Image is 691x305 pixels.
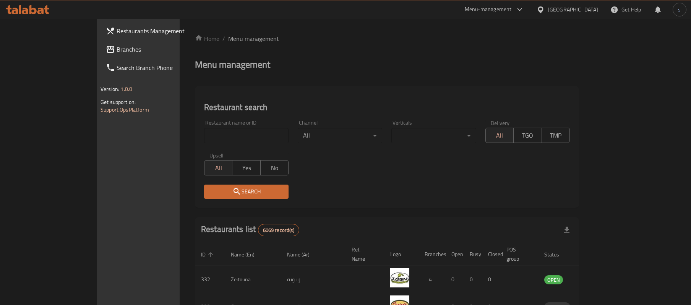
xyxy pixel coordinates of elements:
td: 0 [445,266,464,293]
span: All [489,130,511,141]
td: 4 [418,266,445,293]
a: Search Branch Phone [100,58,212,77]
div: Menu-management [465,5,512,14]
span: Branches [117,45,206,54]
span: Name (Ar) [287,250,320,259]
span: OPEN [544,276,563,284]
a: Restaurants Management [100,22,212,40]
span: Version: [101,84,119,94]
td: 0 [464,266,482,293]
th: Busy [464,243,482,266]
button: TGO [513,128,542,143]
span: Menu management [228,34,279,43]
span: Restaurants Management [117,26,206,36]
span: 6069 record(s) [258,227,299,234]
button: No [260,160,289,175]
td: 0 [482,266,500,293]
label: Delivery [491,120,510,125]
button: Yes [232,160,260,175]
button: Search [204,185,289,199]
span: No [264,162,285,174]
th: Open [445,243,464,266]
h2: Restaurants list [201,224,299,236]
label: Upsell [209,152,224,158]
input: Search for restaurant name or ID.. [204,128,289,143]
li: / [222,34,225,43]
span: TMP [545,130,567,141]
span: POS group [506,245,529,263]
th: Closed [482,243,500,266]
button: All [485,128,514,143]
nav: breadcrumb [195,34,579,43]
span: Search Branch Phone [117,63,206,72]
span: Search [210,187,282,196]
span: 1.0.0 [120,84,132,94]
div: Total records count [258,224,299,236]
span: TGO [517,130,539,141]
div: ​ [391,128,476,143]
td: Zeitouna [225,266,281,293]
a: Branches [100,40,212,58]
span: Name (En) [231,250,264,259]
span: ID [201,250,216,259]
span: All [208,162,229,174]
th: Logo [384,243,418,266]
a: Support.OpsPlatform [101,105,149,115]
span: s [678,5,681,14]
div: All [298,128,382,143]
span: Status [544,250,569,259]
span: Get support on: [101,97,136,107]
button: TMP [542,128,570,143]
td: زيتونة [281,266,345,293]
button: All [204,160,232,175]
th: Branches [418,243,445,266]
h2: Menu management [195,58,270,71]
div: Export file [558,221,576,239]
h2: Restaurant search [204,102,570,113]
img: Zeitouna [390,268,409,287]
span: Ref. Name [352,245,375,263]
span: Yes [235,162,257,174]
div: [GEOGRAPHIC_DATA] [548,5,598,14]
div: OPEN [544,275,563,284]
